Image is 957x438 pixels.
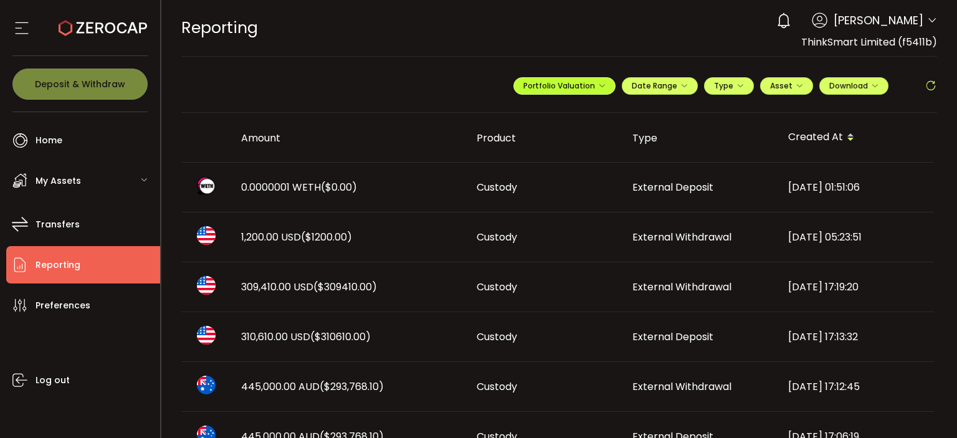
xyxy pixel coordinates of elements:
span: Type [714,80,744,91]
span: External Deposit [632,180,713,194]
span: Deposit & Withdraw [35,80,125,88]
span: ThinkSmart Limited (f5411b) [801,35,937,49]
span: Log out [36,371,70,389]
div: Created At [778,127,934,148]
span: Custody [477,330,517,344]
iframe: Chat Widget [895,378,957,438]
span: 309,410.00 USD [241,280,377,294]
span: External Deposit [632,330,713,344]
span: Custody [477,180,517,194]
button: Deposit & Withdraw [12,69,148,100]
span: Custody [477,379,517,394]
span: External Withdrawal [632,230,731,244]
img: weth_portfolio.png [197,176,216,195]
span: 1,200.00 USD [241,230,352,244]
span: ($0.00) [321,180,357,194]
div: [DATE] 17:13:32 [778,330,934,344]
div: [DATE] 05:23:51 [778,230,934,244]
span: My Assets [36,172,81,190]
button: Date Range [622,77,698,95]
span: ($310610.00) [310,330,371,344]
span: ($309410.00) [313,280,377,294]
img: usd_portfolio.svg [197,276,216,295]
span: External Withdrawal [632,379,731,394]
div: [DATE] 17:12:45 [778,379,934,394]
div: [DATE] 17:19:20 [778,280,934,294]
div: Amount [231,131,467,145]
span: 445,000.00 AUD [241,379,384,394]
span: Home [36,131,62,150]
span: Download [829,80,878,91]
img: usd_portfolio.svg [197,226,216,245]
img: aud_portfolio.svg [197,376,216,394]
span: Date Range [632,80,688,91]
span: [PERSON_NAME] [834,12,923,29]
span: 0.0000001 WETH [241,180,357,194]
span: ($293,768.10) [320,379,384,394]
div: [DATE] 01:51:06 [778,180,934,194]
span: Custody [477,230,517,244]
span: Reporting [36,256,80,274]
span: External Withdrawal [632,280,731,294]
button: Type [704,77,754,95]
span: ($1200.00) [301,230,352,244]
span: Portfolio Valuation [523,80,606,91]
button: Asset [760,77,813,95]
img: usd_portfolio.svg [197,326,216,345]
button: Portfolio Valuation [513,77,616,95]
button: Download [819,77,888,95]
div: Product [467,131,622,145]
span: Preferences [36,297,90,315]
div: Type [622,131,778,145]
span: Custody [477,280,517,294]
span: 310,610.00 USD [241,330,371,344]
span: Transfers [36,216,80,234]
span: Asset [770,80,793,91]
span: Reporting [181,17,258,39]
